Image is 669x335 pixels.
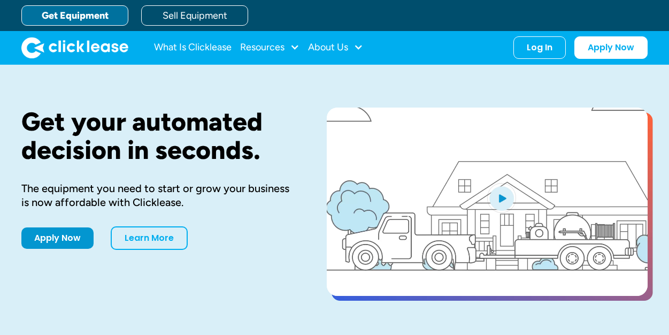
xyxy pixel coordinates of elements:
[574,36,648,59] a: Apply Now
[527,42,552,53] div: Log In
[111,226,188,250] a: Learn More
[21,108,293,164] h1: Get your automated decision in seconds.
[21,181,293,209] div: The equipment you need to start or grow your business is now affordable with Clicklease.
[141,5,248,26] a: Sell Equipment
[21,37,128,58] a: home
[327,108,648,296] a: open lightbox
[154,37,232,58] a: What Is Clicklease
[308,37,363,58] div: About Us
[487,183,516,213] img: Blue play button logo on a light blue circular background
[21,227,94,249] a: Apply Now
[240,37,299,58] div: Resources
[21,37,128,58] img: Clicklease logo
[21,5,128,26] a: Get Equipment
